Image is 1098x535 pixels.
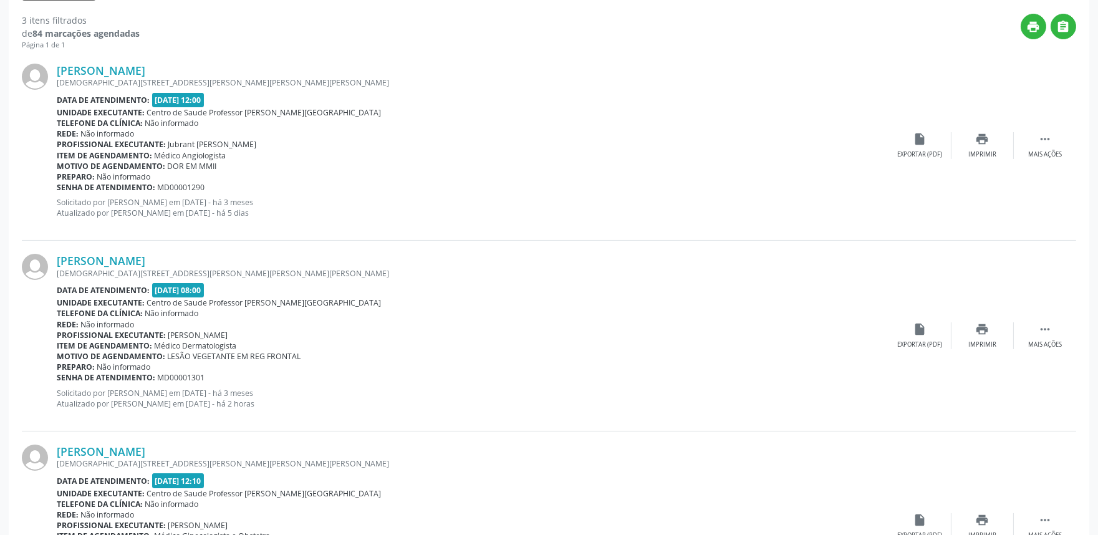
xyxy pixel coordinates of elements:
span: [DATE] 12:10 [152,473,205,488]
span: Médico Angiologista [155,150,226,161]
p: Solicitado por [PERSON_NAME] em [DATE] - há 3 meses Atualizado por [PERSON_NAME] em [DATE] - há 5... [57,197,889,218]
b: Profissional executante: [57,520,166,531]
div: [DEMOGRAPHIC_DATA][STREET_ADDRESS][PERSON_NAME][PERSON_NAME][PERSON_NAME] [57,458,889,469]
span: Centro de Saude Professor [PERSON_NAME][GEOGRAPHIC_DATA] [147,107,382,118]
i: insert_drive_file [913,513,927,527]
b: Item de agendamento: [57,150,152,161]
i:  [1038,513,1052,527]
span: Jubrant [PERSON_NAME] [168,139,257,150]
b: Preparo: [57,171,95,182]
a: [PERSON_NAME] [57,445,145,458]
div: [DEMOGRAPHIC_DATA][STREET_ADDRESS][PERSON_NAME][PERSON_NAME][PERSON_NAME] [57,77,889,88]
div: Imprimir [968,340,996,349]
b: Senha de atendimento: [57,372,155,383]
div: 3 itens filtrados [22,14,140,27]
b: Data de atendimento: [57,476,150,486]
div: [DEMOGRAPHIC_DATA][STREET_ADDRESS][PERSON_NAME][PERSON_NAME][PERSON_NAME] [57,268,889,279]
i: insert_drive_file [913,322,927,336]
i: print [976,322,990,336]
button: print [1021,14,1046,39]
i:  [1057,20,1071,34]
b: Unidade executante: [57,107,145,118]
b: Telefone da clínica: [57,118,143,128]
span: [DATE] 12:00 [152,93,205,107]
i: insert_drive_file [913,132,927,146]
span: LESÃO VEGETANTE EM REG FRONTAL [168,351,301,362]
i:  [1038,132,1052,146]
span: Não informado [145,118,199,128]
b: Motivo de agendamento: [57,351,165,362]
span: [PERSON_NAME] [168,330,228,340]
span: Centro de Saude Professor [PERSON_NAME][GEOGRAPHIC_DATA] [147,488,382,499]
b: Rede: [57,128,79,139]
b: Telefone da clínica: [57,499,143,509]
i: print [976,132,990,146]
a: [PERSON_NAME] [57,254,145,267]
div: Mais ações [1028,150,1062,159]
b: Motivo de agendamento: [57,161,165,171]
i: print [1027,20,1041,34]
b: Rede: [57,509,79,520]
span: Não informado [81,319,135,330]
span: MD00001290 [158,182,205,193]
div: Exportar (PDF) [898,340,943,349]
b: Preparo: [57,362,95,372]
div: Página 1 de 1 [22,40,140,51]
img: img [22,254,48,280]
div: Exportar (PDF) [898,150,943,159]
div: de [22,27,140,40]
a: [PERSON_NAME] [57,64,145,77]
span: Não informado [97,171,151,182]
span: Médico Dermatologista [155,340,237,351]
b: Data de atendimento: [57,95,150,105]
b: Senha de atendimento: [57,182,155,193]
strong: 84 marcações agendadas [32,27,140,39]
b: Data de atendimento: [57,285,150,296]
b: Telefone da clínica: [57,308,143,319]
button:  [1051,14,1076,39]
span: Não informado [145,308,199,319]
b: Profissional executante: [57,139,166,150]
span: Não informado [97,362,151,372]
img: img [22,445,48,471]
span: Não informado [145,499,199,509]
div: Imprimir [968,150,996,159]
span: MD00001301 [158,372,205,383]
i:  [1038,322,1052,336]
i: print [976,513,990,527]
p: Solicitado por [PERSON_NAME] em [DATE] - há 3 meses Atualizado por [PERSON_NAME] em [DATE] - há 2... [57,388,889,409]
b: Item de agendamento: [57,340,152,351]
span: Centro de Saude Professor [PERSON_NAME][GEOGRAPHIC_DATA] [147,297,382,308]
span: DOR EM MMII [168,161,217,171]
b: Unidade executante: [57,488,145,499]
span: Não informado [81,509,135,520]
span: [PERSON_NAME] [168,520,228,531]
b: Rede: [57,319,79,330]
img: img [22,64,48,90]
b: Unidade executante: [57,297,145,308]
span: [DATE] 08:00 [152,283,205,297]
div: Mais ações [1028,340,1062,349]
b: Profissional executante: [57,330,166,340]
span: Não informado [81,128,135,139]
